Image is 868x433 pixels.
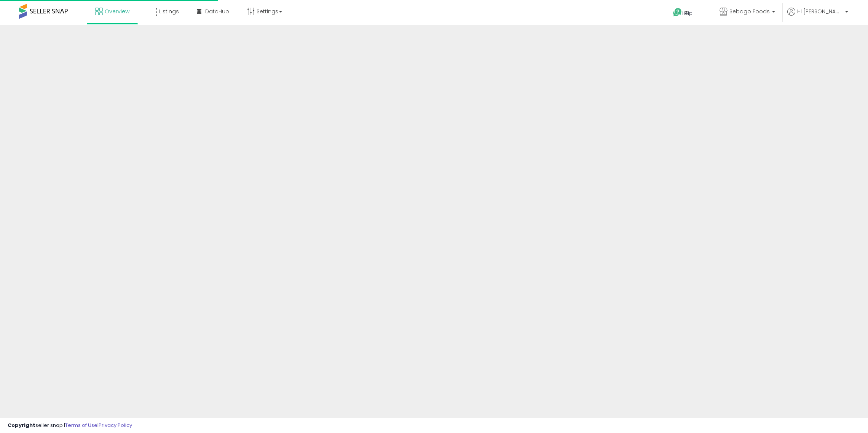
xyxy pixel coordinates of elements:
[729,8,770,15] span: Sebago Foods
[787,8,848,25] a: Hi [PERSON_NAME]
[159,8,179,15] span: Listings
[667,2,707,25] a: Help
[673,8,682,17] i: Get Help
[205,8,229,15] span: DataHub
[797,8,843,15] span: Hi [PERSON_NAME]
[105,8,129,15] span: Overview
[682,10,692,16] span: Help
